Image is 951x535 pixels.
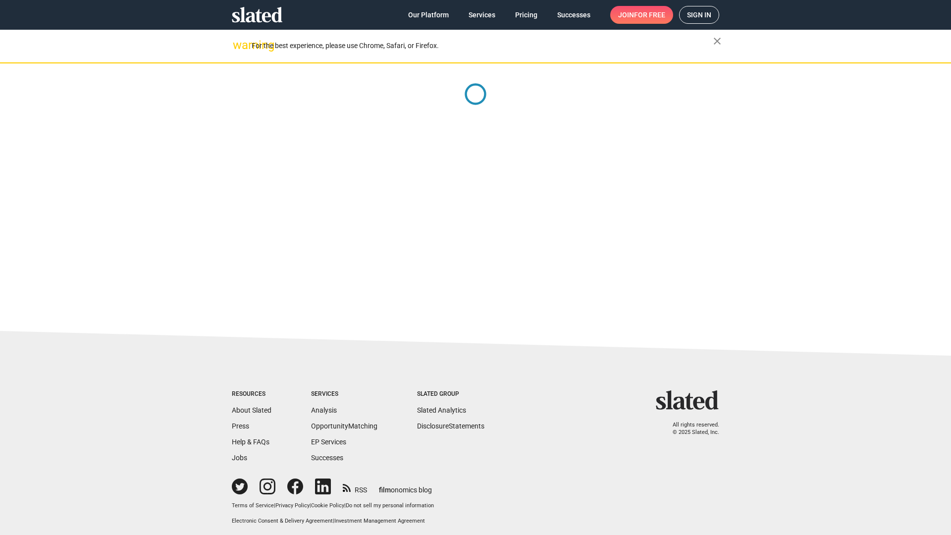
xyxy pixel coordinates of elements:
[469,6,495,24] span: Services
[346,502,434,510] button: Do not sell my personal information
[311,422,377,430] a: OpportunityMatching
[232,438,269,446] a: Help & FAQs
[275,502,310,509] a: Privacy Policy
[417,390,484,398] div: Slated Group
[233,39,245,51] mat-icon: warning
[379,478,432,495] a: filmonomics blog
[711,35,723,47] mat-icon: close
[311,438,346,446] a: EP Services
[310,502,311,509] span: |
[618,6,665,24] span: Join
[311,390,377,398] div: Services
[311,502,344,509] a: Cookie Policy
[408,6,449,24] span: Our Platform
[379,486,391,494] span: film
[687,6,711,23] span: Sign in
[417,422,484,430] a: DisclosureStatements
[232,518,333,524] a: Electronic Consent & Delivery Agreement
[311,454,343,462] a: Successes
[557,6,590,24] span: Successes
[232,502,274,509] a: Terms of Service
[232,422,249,430] a: Press
[549,6,598,24] a: Successes
[461,6,503,24] a: Services
[662,422,719,436] p: All rights reserved. © 2025 Slated, Inc.
[417,406,466,414] a: Slated Analytics
[507,6,545,24] a: Pricing
[274,502,275,509] span: |
[515,6,537,24] span: Pricing
[679,6,719,24] a: Sign in
[610,6,673,24] a: Joinfor free
[333,518,334,524] span: |
[344,502,346,509] span: |
[634,6,665,24] span: for free
[343,480,367,495] a: RSS
[334,518,425,524] a: Investment Management Agreement
[400,6,457,24] a: Our Platform
[232,454,247,462] a: Jobs
[232,390,271,398] div: Resources
[252,39,713,53] div: For the best experience, please use Chrome, Safari, or Firefox.
[232,406,271,414] a: About Slated
[311,406,337,414] a: Analysis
